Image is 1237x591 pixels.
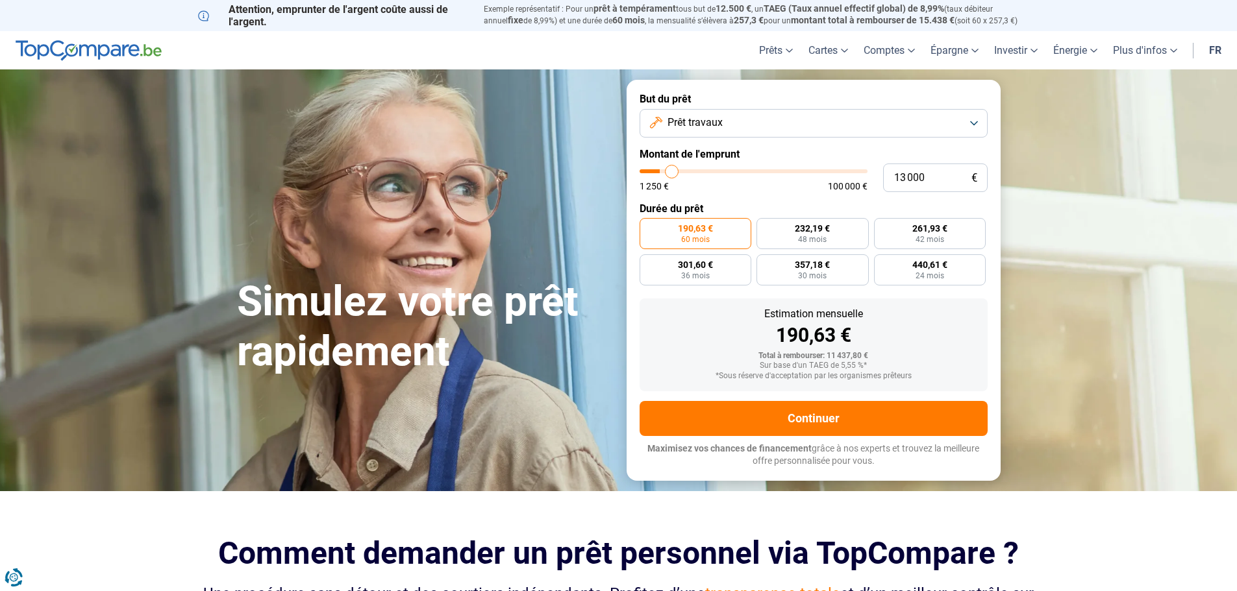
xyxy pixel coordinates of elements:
[764,3,944,14] span: TAEG (Taux annuel effectif global) de 8,99%
[1201,31,1229,69] a: fr
[681,272,710,280] span: 36 mois
[640,442,988,468] p: grâce à nos experts et trouvez la meilleure offre personnalisée pour vous.
[856,31,923,69] a: Comptes
[751,31,801,69] a: Prêts
[484,3,1040,27] p: Exemple représentatif : Pour un tous but de , un (taux débiteur annuel de 8,99%) et une durée de ...
[1105,31,1185,69] a: Plus d'infos
[640,148,988,160] label: Montant de l'emprunt
[986,31,1045,69] a: Investir
[801,31,856,69] a: Cartes
[916,235,944,243] span: 42 mois
[912,224,947,233] span: 261,93 €
[640,182,669,191] span: 1 250 €
[678,260,713,269] span: 301,60 €
[594,3,676,14] span: prêt à tempérament
[1045,31,1105,69] a: Énergie
[798,235,827,243] span: 48 mois
[798,272,827,280] span: 30 mois
[647,443,812,453] span: Maximisez vos chances de financement
[828,182,868,191] span: 100 000 €
[16,40,162,61] img: TopCompare
[508,15,523,25] span: fixe
[668,115,723,130] span: Prêt travaux
[678,224,713,233] span: 190,63 €
[912,260,947,269] span: 440,61 €
[734,15,764,25] span: 257,3 €
[237,277,611,377] h1: Simulez votre prêt rapidement
[971,173,977,184] span: €
[198,3,468,28] p: Attention, emprunter de l'argent coûte aussi de l'argent.
[650,361,977,370] div: Sur base d'un TAEG de 5,55 %*
[716,3,751,14] span: 12.500 €
[198,535,1040,571] h2: Comment demander un prêt personnel via TopCompare ?
[923,31,986,69] a: Épargne
[916,272,944,280] span: 24 mois
[791,15,955,25] span: montant total à rembourser de 15.438 €
[650,326,977,345] div: 190,63 €
[650,309,977,319] div: Estimation mensuelle
[795,224,830,233] span: 232,19 €
[650,352,977,361] div: Total à rembourser: 11 437,80 €
[640,93,988,105] label: But du prêt
[640,109,988,138] button: Prêt travaux
[640,401,988,436] button: Continuer
[640,202,988,215] label: Durée du prêt
[681,235,710,243] span: 60 mois
[795,260,830,269] span: 357,18 €
[650,372,977,381] div: *Sous réserve d'acceptation par les organismes prêteurs
[612,15,645,25] span: 60 mois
